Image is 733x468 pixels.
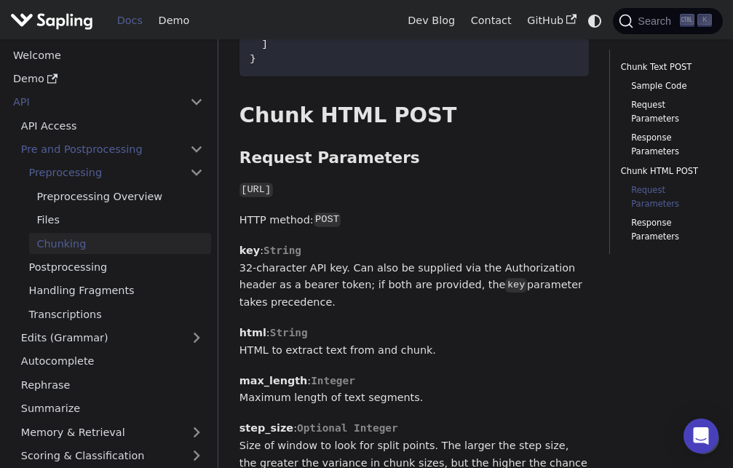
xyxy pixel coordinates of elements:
p: : 32-character API key. Can also be supplied via the Authorization header as a bearer token; if b... [239,242,589,312]
a: Memory & Retrieval [13,421,211,443]
a: Response Parameters [631,216,702,244]
a: Welcome [5,44,211,66]
span: Optional Integer [297,422,398,434]
a: GitHub [519,9,584,32]
p: : Maximum length of text segments. [239,373,589,408]
a: Contact [463,9,520,32]
h2: Chunk HTML POST [239,103,589,129]
strong: key [239,245,260,256]
a: Demo [5,68,211,90]
a: Chunk HTML POST [621,164,707,178]
a: Response Parameters [631,131,702,159]
h3: Request Parameters [239,148,589,168]
a: API [5,92,182,113]
strong: step_size [239,422,293,434]
a: Chunk Text POST [621,60,707,74]
a: Sample Code [631,79,702,93]
a: Demo [151,9,197,32]
a: Handling Fragments [21,280,211,301]
button: Search (Ctrl+K) [613,8,722,34]
button: Collapse sidebar category 'API' [182,92,211,113]
a: Preprocessing Overview [29,186,211,207]
a: Sapling.ai [10,10,98,31]
a: Pre and Postprocessing [13,139,211,160]
a: Chunking [29,233,211,254]
span: ] [262,39,268,49]
a: Files [29,210,211,231]
a: Transcriptions [21,304,211,325]
kbd: K [697,14,712,27]
strong: max_length [239,375,308,386]
p: HTTP method: [239,212,589,229]
a: Postprocessing [21,257,211,278]
a: Scoring & Classification [13,445,211,467]
code: key [505,278,526,293]
a: Edits (Grammar) [13,328,211,349]
span: Search [633,15,680,27]
a: Autocomplete [13,351,211,372]
span: String [264,245,301,256]
p: : HTML to extract text from and chunk. [239,325,589,360]
a: Dev Blog [400,9,462,32]
button: Switch between dark and light mode (currently system mode) [585,10,606,31]
span: } [250,53,255,64]
a: Preprocessing [21,162,211,183]
img: Sapling.ai [10,10,93,31]
strong: html [239,327,266,338]
span: Integer [311,375,355,386]
a: Request Parameters [631,98,702,126]
span: String [270,327,308,338]
a: Request Parameters [631,183,702,211]
code: POST [314,213,341,227]
code: [URL] [239,183,273,197]
a: API Access [13,115,211,136]
a: Rephrase [13,374,211,395]
a: Docs [109,9,151,32]
div: Open Intercom Messenger [684,419,718,453]
a: Summarize [13,398,211,419]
